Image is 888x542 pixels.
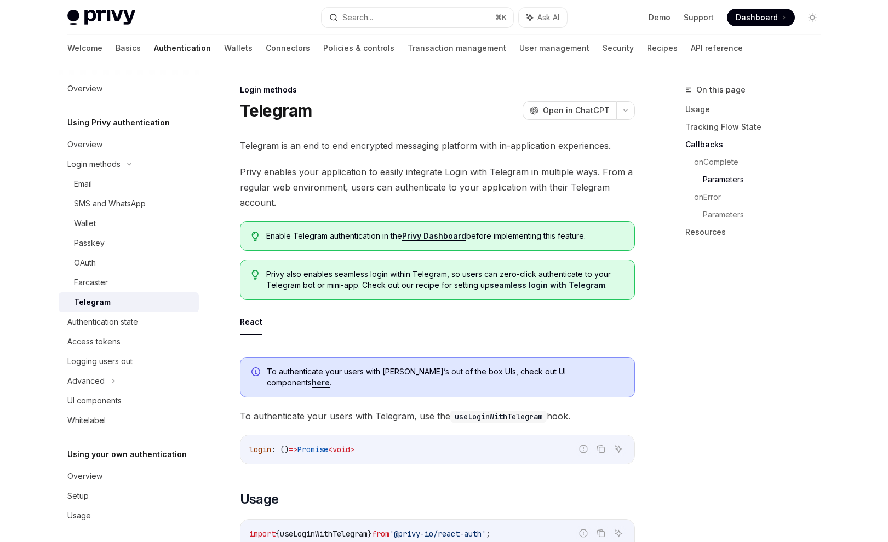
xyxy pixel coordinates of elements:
a: Setup [59,486,199,506]
code: useLoginWithTelegram [450,411,547,423]
span: } [368,529,372,539]
div: Whitelabel [67,414,106,427]
span: Dashboard [736,12,778,23]
button: Report incorrect code [576,526,591,540]
a: Connectors [266,35,310,61]
a: Whitelabel [59,411,199,430]
img: light logo [67,10,135,25]
div: Overview [67,470,102,483]
div: Usage [67,509,91,522]
div: Logging users out [67,355,133,368]
div: Email [74,177,92,191]
a: Wallets [224,35,253,61]
a: Farcaster [59,273,199,292]
a: Access tokens [59,332,199,351]
div: Authentication state [67,315,138,328]
button: Toggle dark mode [804,9,821,26]
div: Overview [67,138,102,151]
div: UI components [67,394,122,407]
span: Usage [240,491,279,508]
a: Dashboard [727,9,795,26]
div: Telegram [74,296,111,309]
h5: Using your own authentication [67,448,187,461]
a: UI components [59,391,199,411]
a: seamless login with Telegram [490,280,605,290]
button: Copy the contents from the code block [594,526,608,540]
div: Overview [67,82,102,95]
span: > [350,445,354,454]
span: login [249,445,271,454]
a: API reference [691,35,743,61]
button: Copy the contents from the code block [594,442,608,456]
a: Overview [59,466,199,486]
div: Search... [342,11,373,24]
button: Ask AI [611,442,626,456]
a: Parameters [703,206,830,223]
a: Authentication state [59,312,199,332]
h1: Telegram [240,101,312,120]
div: SMS and WhatsApp [74,197,146,210]
button: Ask AI [611,526,626,540]
span: Telegram is an end to end encrypted messaging platform with in-application experiences. [240,138,635,153]
a: Resources [685,223,830,241]
span: { [276,529,280,539]
button: Ask AI [519,8,567,27]
div: Access tokens [67,335,121,348]
a: Overview [59,79,199,99]
span: import [249,529,276,539]
button: Report incorrect code [576,442,591,456]
a: Recipes [647,35,678,61]
a: User management [519,35,589,61]
a: Usage [685,101,830,118]
span: Privy also enables seamless login within Telegram, so users can zero-click authenticate to your T... [266,269,623,291]
span: Ask AI [537,12,559,23]
a: Overview [59,135,199,154]
svg: Tip [251,232,259,241]
a: Transaction management [408,35,506,61]
span: To authenticate your users with Telegram, use the hook. [240,408,635,424]
a: onComplete [694,153,830,171]
button: Open in ChatGPT [523,101,616,120]
span: ; [486,529,490,539]
div: Setup [67,489,89,503]
span: : () [271,445,289,454]
a: Support [684,12,714,23]
a: Telegram [59,292,199,312]
a: OAuth [59,253,199,273]
span: '@privy-io/react-auth' [389,529,486,539]
div: Login methods [240,84,635,95]
a: Callbacks [685,136,830,153]
a: Demo [649,12,671,23]
span: from [372,529,389,539]
span: < [328,445,333,454]
a: Authentication [154,35,211,61]
svg: Tip [251,270,259,280]
div: Passkey [74,237,105,250]
span: void [333,445,350,454]
span: On this page [696,83,746,96]
span: Privy enables your application to easily integrate Login with Telegram in multiple ways. From a r... [240,164,635,210]
span: ⌘ K [495,13,507,22]
span: useLoginWithTelegram [280,529,368,539]
a: Basics [116,35,141,61]
span: => [289,445,297,454]
a: Privy Dashboard [402,231,466,241]
h5: Using Privy authentication [67,116,170,129]
a: Tracking Flow State [685,118,830,136]
a: Security [603,35,634,61]
a: here [312,378,330,388]
a: Parameters [703,171,830,188]
svg: Info [251,367,262,378]
a: Logging users out [59,351,199,371]
button: Search...⌘K [322,8,513,27]
a: Wallet [59,214,199,233]
a: SMS and WhatsApp [59,194,199,214]
div: Wallet [74,217,96,230]
a: Welcome [67,35,102,61]
button: React [240,309,262,335]
a: Policies & controls [323,35,394,61]
div: Advanced [67,374,105,388]
div: OAuth [74,256,96,269]
div: Login methods [67,158,121,171]
a: Email [59,174,199,194]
